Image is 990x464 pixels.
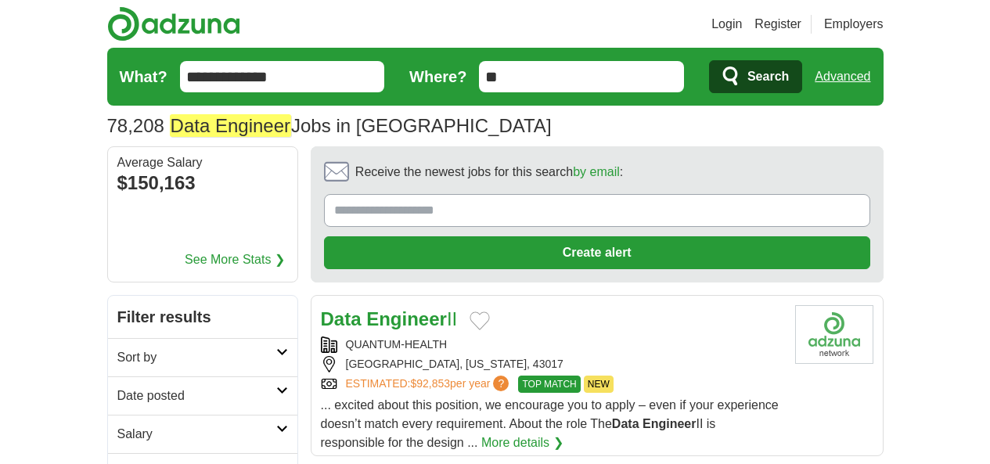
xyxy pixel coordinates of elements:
[108,415,297,453] a: Salary
[321,308,458,329] a: Data EngineerII
[108,338,297,376] a: Sort by
[410,377,450,390] span: $92,853
[108,376,297,415] a: Date posted
[409,65,466,88] label: Where?
[795,305,873,364] img: Company logo
[346,376,513,393] a: ESTIMATED:$92,853per year?
[117,425,276,444] h2: Salary
[711,15,742,34] a: Login
[321,398,779,449] span: ... excited about this position, we encourage you to apply – even if your experience doesn’t matc...
[481,433,563,452] a: More details ❯
[470,311,490,330] button: Add to favorite jobs
[107,115,552,136] h1: Jobs in [GEOGRAPHIC_DATA]
[815,61,870,92] a: Advanced
[709,60,802,93] button: Search
[366,308,447,329] strong: Engineer
[754,15,801,34] a: Register
[185,250,285,269] a: See More Stats ❯
[493,376,509,391] span: ?
[107,6,240,41] img: Adzuna logo
[107,112,164,140] span: 78,208
[643,417,696,430] strong: Engineer
[117,348,276,367] h2: Sort by
[355,163,623,182] span: Receive the newest jobs for this search :
[824,15,884,34] a: Employers
[321,308,362,329] strong: Data
[117,169,288,197] div: $150,163
[120,65,167,88] label: What?
[117,387,276,405] h2: Date posted
[612,417,639,430] strong: Data
[747,61,789,92] span: Search
[117,156,288,169] div: Average Salary
[573,165,620,178] a: by email
[518,376,580,393] span: TOP MATCH
[324,236,870,269] button: Create alert
[584,376,614,393] span: NEW
[321,336,783,353] div: QUANTUM-HEALTH
[321,356,783,372] div: [GEOGRAPHIC_DATA], [US_STATE], 43017
[108,296,297,338] h2: Filter results
[170,114,291,137] em: Data Engineer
